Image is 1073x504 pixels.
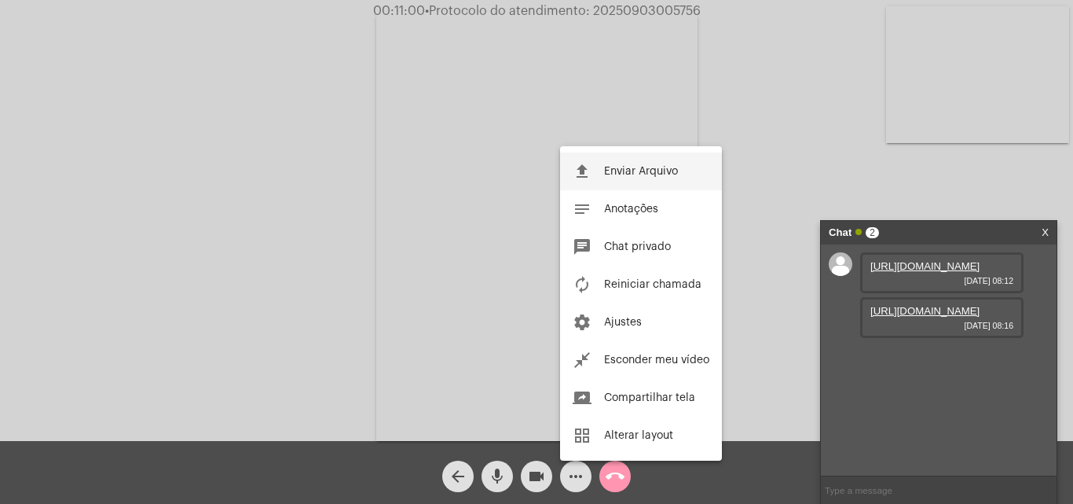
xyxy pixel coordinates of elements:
mat-icon: autorenew [573,275,591,294]
mat-icon: chat [573,237,591,256]
span: Anotações [604,204,658,215]
mat-icon: settings [573,313,591,332]
mat-icon: close_fullscreen [573,351,591,370]
span: Chat privado [604,241,671,252]
span: Ajustes [604,317,642,328]
mat-icon: file_upload [573,162,591,181]
span: Compartilhar tela [604,392,695,403]
span: Enviar Arquivo [604,166,678,177]
span: Esconder meu vídeo [604,355,709,366]
span: Reiniciar chamada [604,279,701,290]
mat-icon: screen_share [573,388,591,407]
mat-icon: grid_view [573,426,591,445]
mat-icon: notes [573,200,591,219]
span: Alterar layout [604,430,673,441]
